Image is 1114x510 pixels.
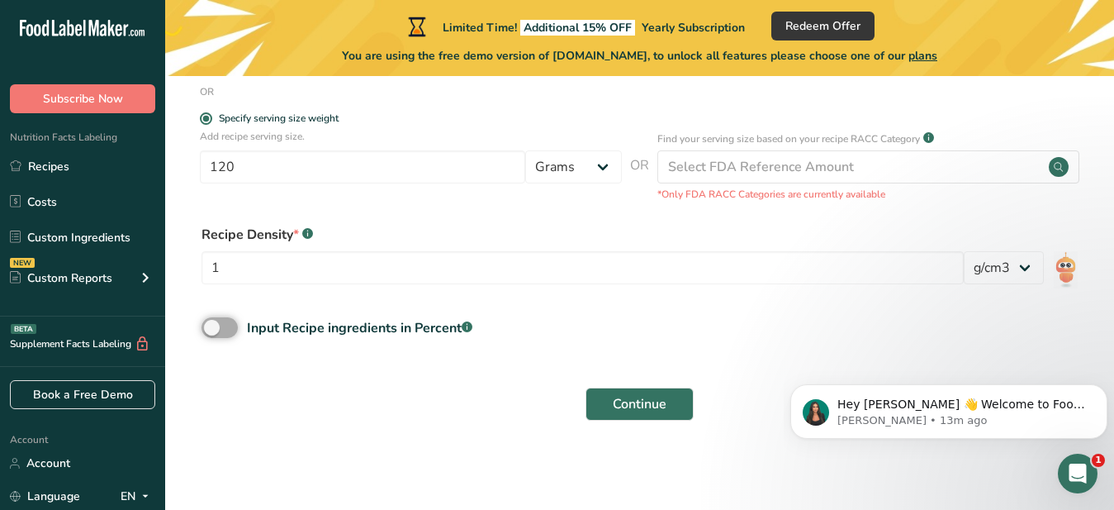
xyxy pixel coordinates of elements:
img: ai-bot.1dcbe71.gif [1054,251,1078,288]
span: Yearly Subscription [642,20,745,36]
input: Type your serving size here [200,150,525,184]
div: Input Recipe ingredients in Percent [247,318,472,338]
span: OR [630,155,649,202]
span: Redeem Offer [785,17,860,35]
span: Additional 15% OFF [520,20,635,36]
span: Continue [613,394,666,414]
div: Specify serving size weight [219,112,339,125]
p: Add recipe serving size. [200,129,622,144]
div: Limited Time! [405,17,745,36]
div: Select FDA Reference Amount [668,157,854,177]
div: Recipe Density [201,225,964,245]
input: Type your density here [201,251,964,284]
div: BETA [11,324,36,334]
div: NEW [10,258,35,268]
div: EN [121,487,155,507]
button: Redeem Offer [771,12,875,41]
p: *Only FDA RACC Categories are currently available [657,187,1079,202]
a: Book a Free Demo [10,380,155,409]
iframe: Intercom live chat [1058,454,1097,493]
button: Subscribe Now [10,84,155,113]
iframe: Intercom notifications message [784,350,1114,465]
div: OR [200,84,214,99]
span: plans [908,48,937,64]
span: You are using the free demo version of [DOMAIN_NAME], to unlock all features please choose one of... [342,47,937,64]
span: 1 [1092,454,1105,467]
span: Subscribe Now [43,90,123,107]
div: Custom Reports [10,269,112,287]
p: Find your serving size based on your recipe RACC Category [657,131,920,146]
button: Continue [585,388,694,421]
